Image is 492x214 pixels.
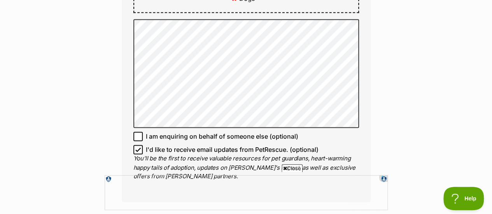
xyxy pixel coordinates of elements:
span: Close [282,164,303,172]
span: I am enquiring on behalf of someone else (optional) [146,132,298,141]
p: You'll be the first to receive valuable resources for pet guardians, heart-warming happy tails of... [133,154,359,181]
span: I'd like to receive email updates from PetRescue. (optional) [146,145,319,154]
iframe: Advertisement [105,175,388,210]
iframe: Help Scout Beacon - Open [443,187,484,210]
